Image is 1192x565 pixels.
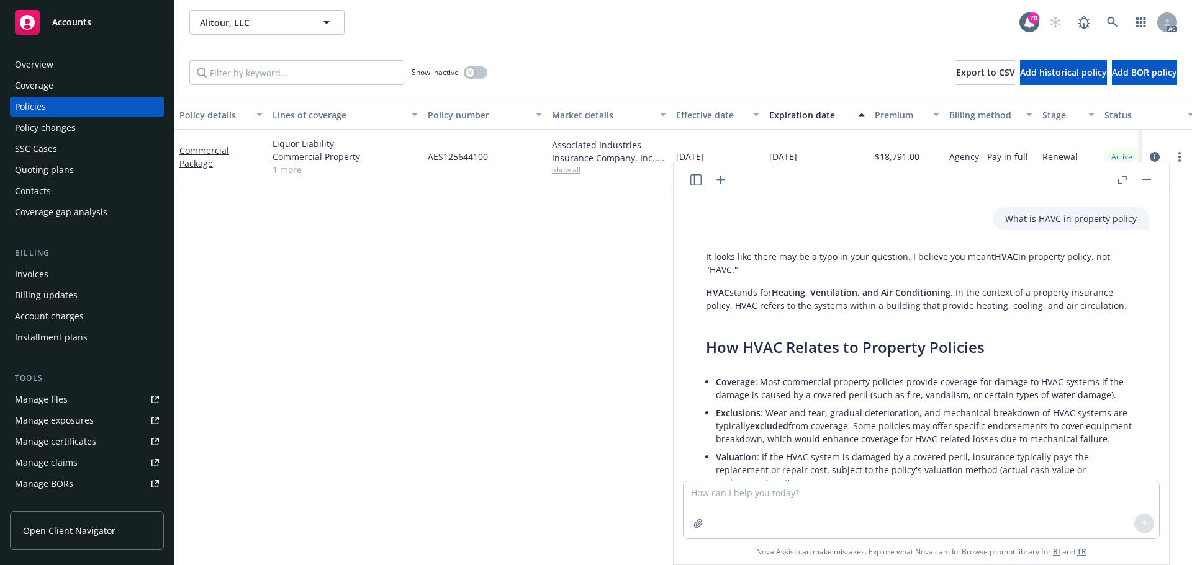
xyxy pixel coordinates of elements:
[10,432,164,452] a: Manage certificates
[10,389,164,409] a: Manage files
[273,109,404,122] div: Lines of coverage
[769,150,797,163] span: [DATE]
[1112,60,1177,85] button: Add BOR policy
[1147,149,1162,164] a: circleInformation
[10,453,164,473] a: Manage claims
[10,264,164,284] a: Invoices
[428,150,488,163] span: AES125644100
[547,100,671,130] button: Market details
[15,139,57,159] div: SSC Cases
[1077,546,1086,557] a: TR
[10,247,164,259] div: Billing
[10,202,164,222] a: Coverage gap analysis
[956,66,1015,78] span: Export to CSV
[15,97,46,117] div: Policies
[1042,150,1078,163] span: Renewal
[15,55,53,74] div: Overview
[875,109,926,122] div: Premium
[10,285,164,305] a: Billing updates
[750,420,788,432] span: excluded
[15,495,109,515] div: Summary of insurance
[769,109,851,122] div: Expiration date
[995,251,1018,262] span: HVAC
[179,109,249,122] div: Policy details
[706,250,1137,276] p: It looks like there may be a typo in your question. I believe you meant in property policy, not "...
[10,306,164,326] a: Account charges
[1020,66,1107,78] span: Add historical policy
[189,10,345,35] button: Alitour, LLC
[1037,100,1099,130] button: Stage
[870,100,944,130] button: Premium
[10,139,164,159] a: SSC Cases
[15,389,68,409] div: Manage files
[15,160,74,180] div: Quoting plans
[949,150,1028,163] span: Agency - Pay in full
[412,67,459,78] span: Show inactive
[273,150,418,163] a: Commercial Property
[10,474,164,494] a: Manage BORs
[1005,212,1137,225] p: What is HAVC in property policy
[15,474,73,494] div: Manage BORs
[716,407,761,419] span: Exclusions
[676,150,704,163] span: [DATE]
[15,411,94,430] div: Manage exposures
[15,76,53,96] div: Coverage
[949,109,1019,122] div: Billing method
[706,337,1137,358] h3: How HVAC Relates to Property Policies
[10,118,164,138] a: Policy changes
[706,286,1137,312] p: stands for . In the context of a property insurance policy, HVAC refers to the systems within a b...
[15,453,78,473] div: Manage claims
[10,327,164,347] a: Installment plans
[15,306,84,326] div: Account charges
[428,109,528,122] div: Policy number
[1020,60,1107,85] button: Add historical policy
[15,118,76,138] div: Policy changes
[1129,10,1154,35] a: Switch app
[1072,10,1096,35] a: Report a Bug
[716,404,1137,448] li: : Wear and tear, gradual deterioration, and mechanical breakdown of HVAC systems are typically fr...
[956,60,1015,85] button: Export to CSV
[1043,10,1068,35] a: Start snowing
[174,100,268,130] button: Policy details
[764,100,870,130] button: Expiration date
[552,164,666,175] span: Show all
[10,495,164,515] a: Summary of insurance
[423,100,547,130] button: Policy number
[15,264,48,284] div: Invoices
[273,163,418,176] a: 1 more
[671,100,764,130] button: Effective date
[1053,546,1060,557] a: BI
[1104,109,1180,122] div: Status
[875,150,919,163] span: $18,791.00
[676,109,746,122] div: Effective date
[189,60,404,85] input: Filter by keyword...
[10,76,164,96] a: Coverage
[15,432,96,452] div: Manage certificates
[10,411,164,430] a: Manage exposures
[179,145,229,169] a: Commercial Package
[10,181,164,201] a: Contacts
[15,285,78,305] div: Billing updates
[15,181,51,201] div: Contacts
[10,97,164,117] a: Policies
[1172,149,1187,164] a: more
[716,451,757,463] span: Valuation
[273,137,418,150] a: Liquor Liability
[52,17,91,27] span: Accounts
[716,448,1137,492] li: : If the HVAC system is damaged by a covered peril, insurance typically pays the replacement or r...
[10,160,164,180] a: Quoting plans
[716,376,755,388] span: Coverage
[1100,10,1125,35] a: Search
[1109,151,1134,162] span: Active
[200,16,307,29] span: Alitour, LLC
[10,55,164,74] a: Overview
[23,524,115,537] span: Open Client Navigator
[944,100,1037,130] button: Billing method
[1042,109,1081,122] div: Stage
[716,373,1137,404] li: : Most commercial property policies provide coverage for damage to HVAC systems if the damage is ...
[1112,66,1177,78] span: Add BOR policy
[15,202,107,222] div: Coverage gap analysis
[552,109,652,122] div: Market details
[772,287,950,298] span: Heating, Ventilation, and Air Conditioning
[552,138,666,164] div: Associated Industries Insurance Company, Inc., AmTrust Financial Services, RT Specialty Insurance...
